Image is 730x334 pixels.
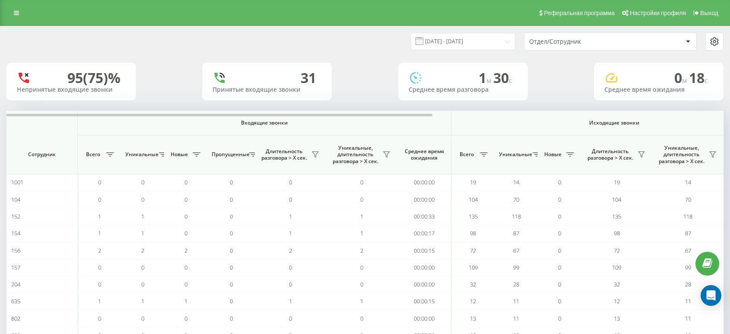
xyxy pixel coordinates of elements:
div: 31 [301,70,316,86]
span: 204 [11,280,20,288]
span: 109 [469,263,478,271]
span: 0 [230,297,233,305]
span: 98 [614,229,620,237]
span: 0 [289,178,292,186]
span: 1 [479,68,493,87]
span: 67 [685,247,691,254]
span: 0 [558,178,561,186]
span: 32 [470,280,476,288]
span: 0 [184,178,187,186]
span: 1 [360,212,363,220]
span: 1 [289,297,292,305]
span: Входящие звонки [100,119,428,126]
span: 135 [469,212,478,220]
span: 98 [470,229,476,237]
span: 11 [513,315,519,322]
span: 802 [11,315,20,322]
span: 1001 [11,178,23,186]
span: 87 [513,229,519,237]
span: Настройки профиля [630,10,686,16]
span: 0 [558,297,561,305]
span: 1 [141,212,144,220]
span: 1 [98,297,101,305]
div: Отдел/Сотрудник [529,38,632,45]
span: 0 [360,315,363,322]
span: 135 [612,212,621,220]
td: 00:00:00 [397,259,451,276]
span: 0 [289,315,292,322]
span: 0 [98,178,101,186]
span: 0 [674,68,689,87]
span: Всего [82,151,104,158]
div: Непринятые входящие звонки [17,86,126,93]
span: 0 [141,263,144,271]
span: 32 [614,280,620,288]
span: 30 [493,68,512,87]
span: 2 [98,247,101,254]
div: 95 (75)% [67,70,121,86]
span: 99 [513,263,519,271]
span: 0 [360,178,363,186]
span: 0 [98,263,101,271]
div: Open Intercom Messenger [701,285,721,306]
span: м [486,76,493,85]
span: Всего [456,151,477,158]
span: 1 [141,297,144,305]
span: 0 [558,212,561,220]
span: Новые [542,151,564,158]
span: 12 [470,297,476,305]
span: 0 [141,280,144,288]
span: 0 [558,315,561,322]
td: 00:00:15 [397,242,451,259]
span: Сотрудник [14,151,70,158]
span: 0 [289,263,292,271]
span: 1 [98,229,101,237]
span: 0 [141,178,144,186]
span: 11 [685,315,691,322]
td: 00:00:17 [397,225,451,242]
span: 1 [289,229,292,237]
span: м [682,76,689,85]
span: 0 [558,280,561,288]
td: 00:00:00 [397,191,451,208]
span: 0 [230,247,233,254]
span: 1 [360,297,363,305]
span: 152 [11,212,20,220]
span: 156 [11,247,20,254]
span: 13 [470,315,476,322]
div: Среднее время разговора [409,86,517,93]
span: 99 [685,263,691,271]
span: 0 [98,280,101,288]
span: 0 [558,263,561,271]
span: 0 [360,196,363,203]
span: 635 [11,297,20,305]
span: 0 [98,196,101,203]
span: 1 [360,229,363,237]
span: Среднее время ожидания [404,148,444,161]
span: 12 [614,297,620,305]
span: 0 [184,315,187,322]
span: 2 [289,247,292,254]
span: Уникальные, длительность разговора > Х сек. [330,145,380,165]
span: 0 [141,196,144,203]
span: 2 [141,247,144,254]
span: Новые [168,151,190,158]
span: 1 [289,212,292,220]
span: 19 [470,178,476,186]
span: 0 [184,280,187,288]
span: Уникальные [499,151,530,158]
td: 00:00:00 [397,276,451,293]
span: 0 [141,315,144,322]
span: 1 [98,212,101,220]
span: 87 [685,229,691,237]
span: 67 [513,247,519,254]
span: 11 [685,297,691,305]
span: 0 [98,315,101,322]
span: 19 [614,178,620,186]
span: 0 [360,263,363,271]
span: 104 [612,196,621,203]
span: 1 [184,297,187,305]
span: 1 [141,229,144,237]
span: Выход [700,10,718,16]
span: 72 [470,247,476,254]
